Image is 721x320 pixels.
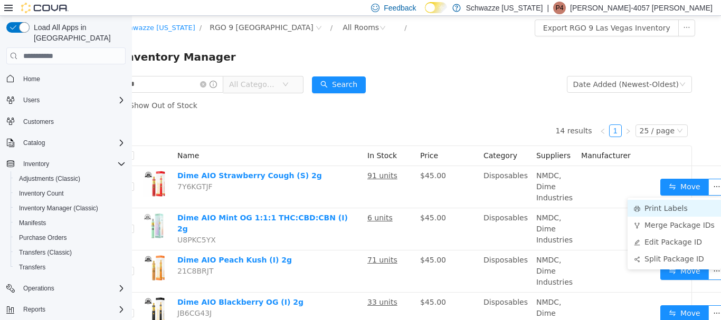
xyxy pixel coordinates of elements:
[15,231,126,244] span: Purchase Orders
[78,6,182,17] span: RGO 9 Las Vegas
[404,198,441,228] span: NMDC, Dime Industries
[477,109,490,121] li: 1
[23,160,49,168] span: Inventory
[15,187,126,200] span: Inventory Count
[45,135,67,144] span: Name
[30,22,126,43] span: Load All Apps in [GEOGRAPHIC_DATA]
[11,171,130,186] button: Adjustments (Classic)
[288,156,314,164] span: $45.00
[45,240,160,248] a: Dime AIO Peach Kush (I) 2g
[288,240,314,248] span: $45.00
[23,118,54,126] span: Customers
[11,201,130,216] button: Inventory Manager (Classic)
[19,282,126,295] span: Operations
[347,150,400,192] td: Disposables
[19,282,59,295] button: Operations
[21,3,69,13] img: Cova
[15,217,50,229] a: Manifests
[352,135,385,144] span: Category
[468,112,474,119] i: icon: left
[45,167,81,175] span: 7Y6KGTJF
[235,135,265,144] span: In Stock
[15,261,126,274] span: Transfers
[547,65,554,73] i: icon: down
[502,240,508,247] i: icon: share-alt
[23,284,54,293] span: Operations
[211,4,247,20] div: All Rooms
[150,65,157,73] i: icon: down
[576,163,593,180] button: icon: ellipsis
[19,158,53,170] button: Inventory
[384,3,416,13] span: Feedback
[68,65,74,72] i: icon: close-circle
[11,230,130,245] button: Purchase Orders
[235,282,265,290] u: 33 units
[45,198,216,217] a: Dime AIO Mint OG 1:1:1 THC:CBD:CBN (I) 2g
[2,93,130,108] button: Users
[45,156,190,164] a: Dime AIO Strawberry Cough (S) 2g
[502,224,508,230] i: icon: edit
[466,2,543,14] p: Schwazze [US_STATE]
[78,65,85,72] i: icon: info-circle
[288,135,306,144] span: Price
[19,73,44,85] a: Home
[2,71,130,86] button: Home
[528,289,577,306] button: icon: swapMove
[496,201,589,218] li: Merge Package IDs
[19,263,45,271] span: Transfers
[23,96,40,104] span: Users
[502,207,508,213] i: icon: fork
[546,4,563,21] button: icon: ellipsis
[11,245,130,260] button: Transfers (Classic)
[11,281,37,307] img: Dime AIO Blackberry OG (I) 2g hero shot
[11,260,130,275] button: Transfers
[2,281,130,296] button: Operations
[19,174,80,183] span: Adjustments (Classic)
[423,109,460,121] li: 14 results
[45,251,82,259] span: 21C8BRJT
[15,231,71,244] a: Purchase Orders
[2,114,130,129] button: Customers
[19,303,126,316] span: Reports
[347,277,400,319] td: Disposables
[478,109,489,121] a: 1
[19,204,98,212] span: Inventory Manager (Classic)
[425,2,447,13] input: Dark Mode
[496,184,589,201] li: Print Labels
[15,246,126,259] span: Transfers (Classic)
[11,186,130,201] button: Inventory Count
[23,139,45,147] span: Catalog
[11,239,37,265] img: Dime AIO Peach Kush (I) 2g hero shot
[23,305,45,314] span: Reports
[403,4,547,21] button: Export RGO 9 Las Vegas Inventory
[545,112,551,119] i: icon: down
[19,94,44,106] button: Users
[19,137,126,149] span: Catalog
[15,261,50,274] a: Transfers
[15,172,84,185] a: Adjustments (Classic)
[15,172,126,185] span: Adjustments (Classic)
[45,282,172,290] a: Dime AIO Blackberry OG (I) 2g
[19,303,50,316] button: Reports
[235,240,265,248] u: 71 units
[347,192,400,235] td: Disposables
[464,109,477,121] li: Previous Page
[23,75,40,83] span: Home
[15,187,68,200] a: Inventory Count
[19,137,49,149] button: Catalog
[556,2,564,14] span: P4
[19,248,72,257] span: Transfers (Classic)
[508,109,543,121] div: 25 / page
[404,240,441,270] span: NMDC, Dime Industries
[2,157,130,171] button: Inventory
[235,198,261,206] u: 6 units
[441,61,547,76] div: Date Added (Newest-Oldest)
[19,189,64,198] span: Inventory Count
[97,63,145,74] span: All Categories
[15,202,126,215] span: Inventory Manager (Classic)
[11,197,37,223] img: Dime AIO Mint OG 1:1:1 THC:CBD:CBN (I) 2g hero shot
[502,190,508,196] i: icon: printer
[198,8,201,16] span: /
[404,282,441,313] span: NMDC, Dime Industries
